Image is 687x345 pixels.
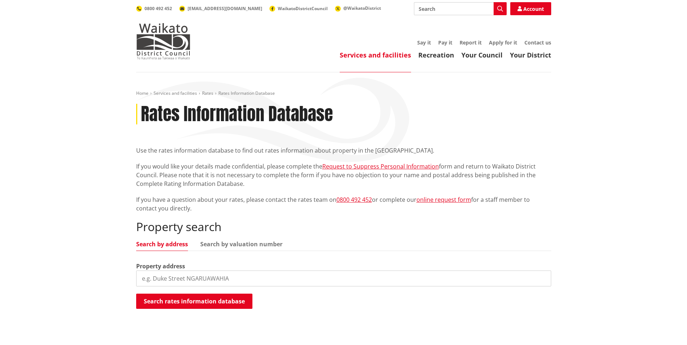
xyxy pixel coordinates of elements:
a: Report it [460,39,482,46]
a: WaikatoDistrictCouncil [269,5,328,12]
nav: breadcrumb [136,90,551,97]
h2: Property search [136,220,551,234]
h1: Rates Information Database [141,104,333,125]
a: Services and facilities [154,90,197,96]
a: Pay it [438,39,452,46]
a: Apply for it [489,39,517,46]
span: 0800 492 452 [144,5,172,12]
label: Property address [136,262,185,271]
input: Search input [414,2,507,15]
a: Say it [417,39,431,46]
span: [EMAIL_ADDRESS][DOMAIN_NAME] [188,5,262,12]
p: If you would like your details made confidential, please complete the form and return to Waikato ... [136,162,551,188]
button: Search rates information database [136,294,252,309]
p: If you have a question about your rates, please contact the rates team on or complete our for a s... [136,195,551,213]
a: @WaikatoDistrict [335,5,381,11]
a: Search by valuation number [200,241,282,247]
span: @WaikatoDistrict [343,5,381,11]
a: Request to Suppress Personal Information [322,162,439,170]
a: Rates [202,90,213,96]
a: Account [510,2,551,15]
a: Services and facilities [340,51,411,59]
input: e.g. Duke Street NGARUAWAHIA [136,271,551,286]
a: 0800 492 452 [136,5,172,12]
a: Home [136,90,148,96]
a: Search by address [136,241,188,247]
a: online request form [416,196,471,204]
a: [EMAIL_ADDRESS][DOMAIN_NAME] [179,5,262,12]
a: Contact us [524,39,551,46]
a: 0800 492 452 [336,196,372,204]
a: Your Council [461,51,503,59]
img: Waikato District Council - Te Kaunihera aa Takiwaa o Waikato [136,23,190,59]
a: Recreation [418,51,454,59]
span: WaikatoDistrictCouncil [278,5,328,12]
p: Use the rates information database to find out rates information about property in the [GEOGRAPHI... [136,146,551,155]
a: Your District [510,51,551,59]
span: Rates Information Database [218,90,275,96]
